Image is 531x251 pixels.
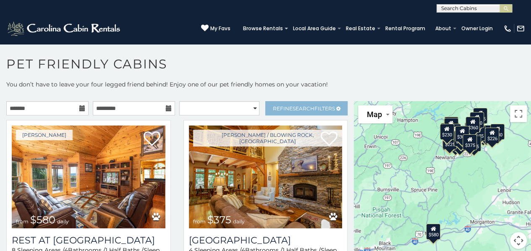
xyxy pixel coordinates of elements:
div: $380 [479,125,493,141]
img: Mountain Song Lodge [189,125,343,228]
div: $226 [485,128,500,144]
span: Map [366,110,382,119]
a: Rental Program [381,23,429,34]
a: RefineSearchFilters [265,101,348,115]
div: $225 [443,133,457,149]
div: $930 [490,124,505,140]
a: Rest at [GEOGRAPHIC_DATA] [12,235,165,246]
button: Toggle fullscreen view [510,105,527,122]
span: daily [57,218,69,225]
span: from [193,218,206,225]
a: [GEOGRAPHIC_DATA] [189,235,343,246]
a: Local Area Guide [289,23,340,34]
div: $230 [440,124,454,140]
img: mail-regular-white.png [516,24,525,33]
h3: Rest at Mountain Crest [12,235,165,246]
div: $675 [471,125,486,141]
span: $375 [207,214,231,226]
button: Map camera controls [510,232,527,249]
a: About [431,23,455,34]
span: daily [233,218,245,225]
a: [PERSON_NAME] [16,130,73,140]
img: White-1-2.png [6,20,123,37]
a: Owner Login [457,23,497,34]
div: $525 [473,108,488,124]
div: $325 [444,118,458,134]
a: My Favs [201,24,230,33]
div: $320 [470,112,484,128]
div: $302 [455,126,469,142]
h3: Mountain Song Lodge [189,235,343,246]
img: Rest at Mountain Crest [12,125,165,228]
a: Browse Rentals [239,23,287,34]
img: phone-regular-white.png [503,24,512,33]
div: $360 [466,117,480,133]
div: $375 [463,134,477,150]
a: Mountain Song Lodge from $375 daily [189,125,343,228]
span: Refine Filters [273,105,335,112]
span: from [16,218,29,225]
span: $580 [30,214,55,226]
div: $580 [426,224,441,240]
span: Search [293,105,314,112]
div: $451 [465,122,479,138]
button: Change map style [358,105,392,123]
div: $325 [444,117,458,133]
span: My Favs [210,25,230,32]
a: Real Estate [342,23,379,34]
a: [PERSON_NAME] / Blowing Rock, [GEOGRAPHIC_DATA] [193,130,343,146]
a: Add to favorites [144,131,160,148]
a: Rest at Mountain Crest from $580 daily [12,125,165,228]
